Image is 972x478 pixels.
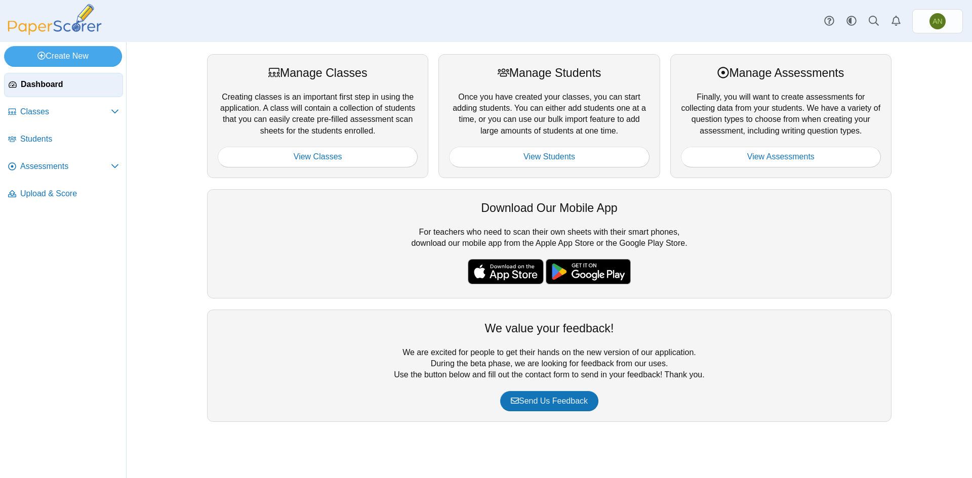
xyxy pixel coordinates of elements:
[4,46,122,66] a: Create New
[207,189,892,298] div: For teachers who need to scan their own sheets with their smart phones, download our mobile app f...
[929,13,946,29] span: Abby Nance
[912,9,963,33] a: Abby Nance
[218,65,418,81] div: Manage Classes
[207,310,892,422] div: We are excited for people to get their hands on the new version of our application. During the be...
[885,10,907,32] a: Alerts
[500,391,598,411] a: Send Us Feedback
[20,161,111,172] span: Assessments
[681,65,881,81] div: Manage Assessments
[933,18,942,25] span: Abby Nance
[670,54,892,178] div: Finally, you will want to create assessments for collecting data from your students. We have a va...
[449,65,649,81] div: Manage Students
[20,106,111,117] span: Classes
[511,397,588,405] span: Send Us Feedback
[438,54,660,178] div: Once you have created your classes, you can start adding students. You can either add students on...
[4,100,123,124] a: Classes
[546,259,631,284] img: google-play-badge.png
[449,147,649,167] a: View Students
[218,320,881,336] div: We value your feedback!
[681,147,881,167] a: View Assessments
[4,155,123,179] a: Assessments
[468,259,544,284] img: apple-store-badge.svg
[218,200,881,216] div: Download Our Mobile App
[207,54,428,178] div: Creating classes is an important first step in using the application. A class will contain a coll...
[4,28,105,36] a: PaperScorer
[4,73,123,97] a: Dashboard
[218,147,418,167] a: View Classes
[20,134,119,145] span: Students
[4,182,123,206] a: Upload & Score
[4,127,123,152] a: Students
[20,188,119,199] span: Upload & Score
[4,4,105,35] img: PaperScorer
[21,79,118,90] span: Dashboard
